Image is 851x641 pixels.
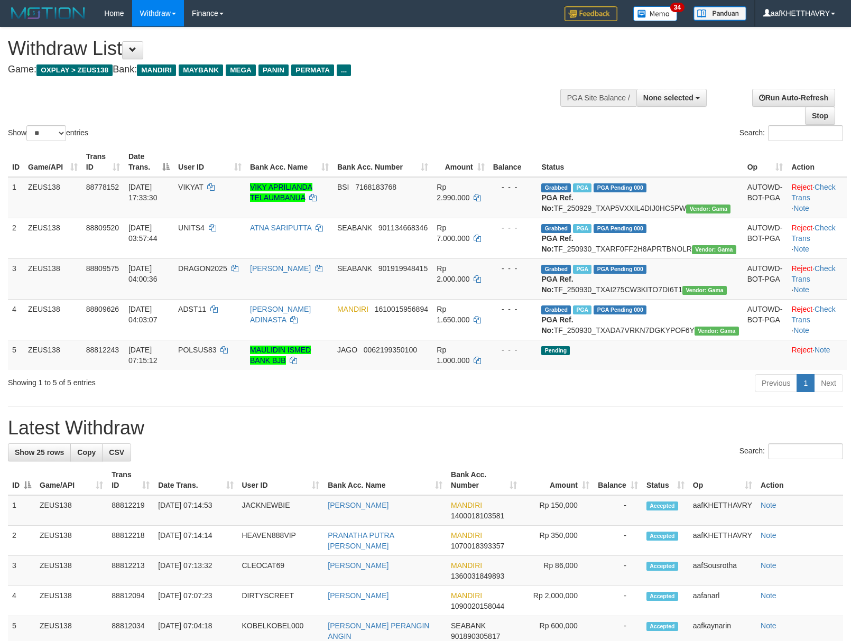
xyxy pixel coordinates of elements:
input: Search: [768,125,843,141]
span: Grabbed [541,305,571,314]
span: Copy 1070018393357 to clipboard [451,542,504,550]
span: MANDIRI [337,305,368,313]
a: Note [815,346,830,354]
td: ZEUS138 [24,218,82,258]
td: 2 [8,526,35,556]
th: Date Trans.: activate to sort column ascending [154,465,237,495]
a: Check Trans [791,224,835,243]
td: TF_250930_TXADA7VRKN7DGKYPOF6Y [537,299,743,340]
span: Copy 901134668346 to clipboard [378,224,428,232]
span: OXPLAY > ZEUS138 [36,64,113,76]
span: Accepted [646,532,678,541]
span: PERMATA [291,64,334,76]
td: [DATE] 07:14:53 [154,495,237,526]
b: PGA Ref. No: [541,275,573,294]
td: [DATE] 07:07:23 [154,586,237,616]
span: [DATE] 04:03:07 [128,305,158,324]
span: Vendor URL: https://trx31.1velocity.biz [692,245,736,254]
th: Bank Acc. Number: activate to sort column ascending [333,147,432,177]
span: MANDIRI [137,64,176,76]
span: MANDIRI [451,501,482,509]
span: CSV [109,448,124,457]
td: AUTOWD-BOT-PGA [743,258,788,299]
a: Run Auto-Refresh [752,89,835,107]
th: Trans ID: activate to sort column ascending [82,147,124,177]
span: PGA Pending [594,265,646,274]
th: Game/API: activate to sort column ascending [24,147,82,177]
span: Marked by aafchomsokheang [573,183,591,192]
a: Note [761,621,776,630]
th: Action [787,147,847,177]
td: ZEUS138 [24,258,82,299]
a: Reject [791,224,812,232]
th: ID: activate to sort column descending [8,465,35,495]
td: · · [787,299,847,340]
th: Op: activate to sort column ascending [689,465,756,495]
a: Copy [70,443,103,461]
td: Rp 2,000,000 [521,586,594,616]
th: Amount: activate to sort column ascending [432,147,488,177]
td: AUTOWD-BOT-PGA [743,299,788,340]
a: Note [793,204,809,212]
span: PGA Pending [594,183,646,192]
span: Copy 1610015956894 to clipboard [375,305,428,313]
td: Rp 150,000 [521,495,594,526]
th: Status: activate to sort column ascending [642,465,689,495]
span: POLSUS83 [178,346,216,354]
h1: Latest Withdraw [8,417,843,439]
a: Check Trans [791,264,835,283]
span: 34 [670,3,684,12]
a: Reject [791,346,812,354]
td: 1 [8,177,24,218]
td: - [594,495,642,526]
td: [DATE] 07:13:32 [154,556,237,586]
td: [DATE] 07:14:14 [154,526,237,556]
td: 88812213 [107,556,154,586]
th: Balance [489,147,538,177]
td: ZEUS138 [35,526,107,556]
td: TF_250929_TXAP5VXXIL4DIJ0HC5PW [537,177,743,218]
th: Op: activate to sort column ascending [743,147,788,177]
img: panduan.png [693,6,746,21]
span: Grabbed [541,224,571,233]
th: Game/API: activate to sort column ascending [35,465,107,495]
td: 3 [8,258,24,299]
th: Bank Acc. Name: activate to sort column ascending [246,147,333,177]
div: Showing 1 to 5 of 5 entries [8,373,347,388]
div: - - - [493,182,533,192]
a: Note [761,591,776,600]
a: Check Trans [791,305,835,324]
span: MANDIRI [451,561,482,570]
td: ZEUS138 [24,340,82,370]
td: 4 [8,586,35,616]
span: MANDIRI [451,531,482,540]
a: [PERSON_NAME] ADINASTA [250,305,311,324]
td: ZEUS138 [24,299,82,340]
span: 88809626 [86,305,119,313]
span: UNITS4 [178,224,205,232]
span: Grabbed [541,265,571,274]
a: Note [793,326,809,335]
th: Date Trans.: activate to sort column descending [124,147,174,177]
input: Search: [768,443,843,459]
span: Rp 7.000.000 [437,224,469,243]
span: Marked by aafkaynarin [573,224,591,233]
label: Search: [739,443,843,459]
td: aafSousrotha [689,556,756,586]
a: Next [814,374,843,392]
img: Feedback.jpg [565,6,617,21]
td: - [594,526,642,556]
th: Action [756,465,843,495]
span: PGA Pending [594,224,646,233]
td: 1 [8,495,35,526]
a: VIKY APRILIANDA TELAUMBANUA [250,183,312,202]
span: Accepted [646,622,678,631]
img: Button%20Memo.svg [633,6,678,21]
b: PGA Ref. No: [541,234,573,253]
td: ZEUS138 [35,495,107,526]
td: 4 [8,299,24,340]
td: - [594,556,642,586]
a: Reject [791,305,812,313]
td: Rp 350,000 [521,526,594,556]
span: Rp 2.990.000 [437,183,469,202]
